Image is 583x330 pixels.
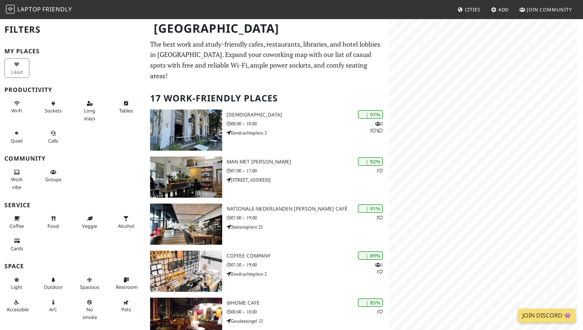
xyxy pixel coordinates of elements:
[227,223,388,230] p: Stationsplein 25
[370,120,383,134] p: 5 3 3
[45,107,62,114] span: Power sockets
[6,3,72,16] a: LaptopFriendly LaptopFriendly
[114,274,139,293] button: Restroom
[516,3,575,16] a: Join Community
[4,296,29,316] button: Accessible
[11,245,23,252] span: Credit cards
[17,5,41,13] span: Laptop
[227,270,388,277] p: Eendrachtsplein 2
[227,167,388,174] p: 07:00 – 17:00
[41,97,66,117] button: Sockets
[119,107,133,114] span: Work-friendly tables
[358,110,383,119] div: | 97%
[7,306,29,313] span: Accessible
[227,176,388,183] p: [STREET_ADDRESS]
[146,110,388,151] a: Heilige Boontjes | 97% 533 [DEMOGRAPHIC_DATA] 08:00 – 18:00 Eendrachtsplein 3
[77,274,102,293] button: Spacious
[465,6,480,13] span: Cities
[4,274,29,293] button: Light
[11,107,22,114] span: Stable Wi-Fi
[227,318,388,324] p: Goudsesingel 52
[48,137,58,144] span: Video/audio calls
[227,206,388,212] h3: Nationale-Nederlanden [PERSON_NAME] Café
[375,261,383,275] p: 1 1
[227,120,388,127] p: 08:00 – 18:00
[4,202,141,209] h3: Service
[4,97,29,117] button: Wi-Fi
[150,87,384,110] h2: 17 Work-Friendly Places
[227,300,388,306] h3: @Home Cafe
[41,127,66,147] button: Calls
[227,214,388,221] p: 07:00 – 19:00
[227,308,388,315] p: 08:00 – 18:00
[41,296,66,316] button: A/C
[4,86,141,93] h3: Productivity
[116,284,138,290] span: Restroom
[4,235,29,254] button: Cards
[41,212,66,232] button: Food
[227,261,388,268] p: 07:30 – 19:00
[518,309,576,323] a: Join Discord 👾
[118,223,134,229] span: Alcohol
[527,6,572,13] span: Join Community
[146,204,388,245] a: Nationale-Nederlanden Douwe Egberts Café | 91% 3 Nationale-Nederlanden [PERSON_NAME] Café 07:00 –...
[6,5,15,14] img: LaptopFriendly
[80,284,99,290] span: Spacious
[376,214,383,221] p: 3
[41,166,66,186] button: Groups
[114,97,139,117] button: Tables
[82,223,97,229] span: Veggie
[4,48,141,55] h3: My Places
[82,306,97,320] span: Smoke free
[10,223,24,229] span: Coffee
[358,298,383,307] div: | 85%
[4,166,29,193] button: Work vibe
[44,284,63,290] span: Outdoor area
[376,167,383,174] p: 1
[77,296,102,323] button: No smoke
[227,253,388,259] h3: Coffee Company
[84,107,95,121] span: Long stays
[42,5,72,13] span: Friendly
[150,157,222,198] img: Man met bril koffie
[146,251,388,292] a: Coffee Company | 89% 11 Coffee Company 07:30 – 19:00 Eendrachtsplein 2
[146,157,388,198] a: Man met bril koffie | 92% 1 Man met [PERSON_NAME] 07:00 – 17:00 [STREET_ADDRESS]
[227,159,388,165] h3: Man met [PERSON_NAME]
[11,176,23,190] span: People working
[49,306,57,313] span: Air conditioned
[114,212,139,232] button: Alcohol
[148,18,387,39] h1: [GEOGRAPHIC_DATA]
[150,251,222,292] img: Coffee Company
[227,112,388,118] h3: [DEMOGRAPHIC_DATA]
[4,127,29,147] button: Quiet
[114,296,139,316] button: Pets
[358,204,383,213] div: | 91%
[376,308,383,315] p: 1
[77,212,102,232] button: Veggie
[488,3,512,16] a: Add
[498,6,509,13] span: Add
[150,204,222,245] img: Nationale-Nederlanden Douwe Egberts Café
[150,39,384,81] p: The best work and study-friendly cafes, restaurants, libraries, and hotel lobbies in [GEOGRAPHIC_...
[4,18,141,41] h2: Filters
[11,137,23,144] span: Quiet
[4,263,141,270] h3: Space
[455,3,483,16] a: Cities
[45,176,61,183] span: Group tables
[11,284,22,290] span: Natural light
[358,251,383,260] div: | 89%
[77,97,102,124] button: Long stays
[227,129,388,136] p: Eendrachtsplein 3
[150,110,222,151] img: Heilige Boontjes
[4,155,141,162] h3: Community
[4,212,29,232] button: Coffee
[358,157,383,166] div: | 92%
[121,306,131,313] span: Pet friendly
[41,274,66,293] button: Outdoor
[47,223,59,229] span: Food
